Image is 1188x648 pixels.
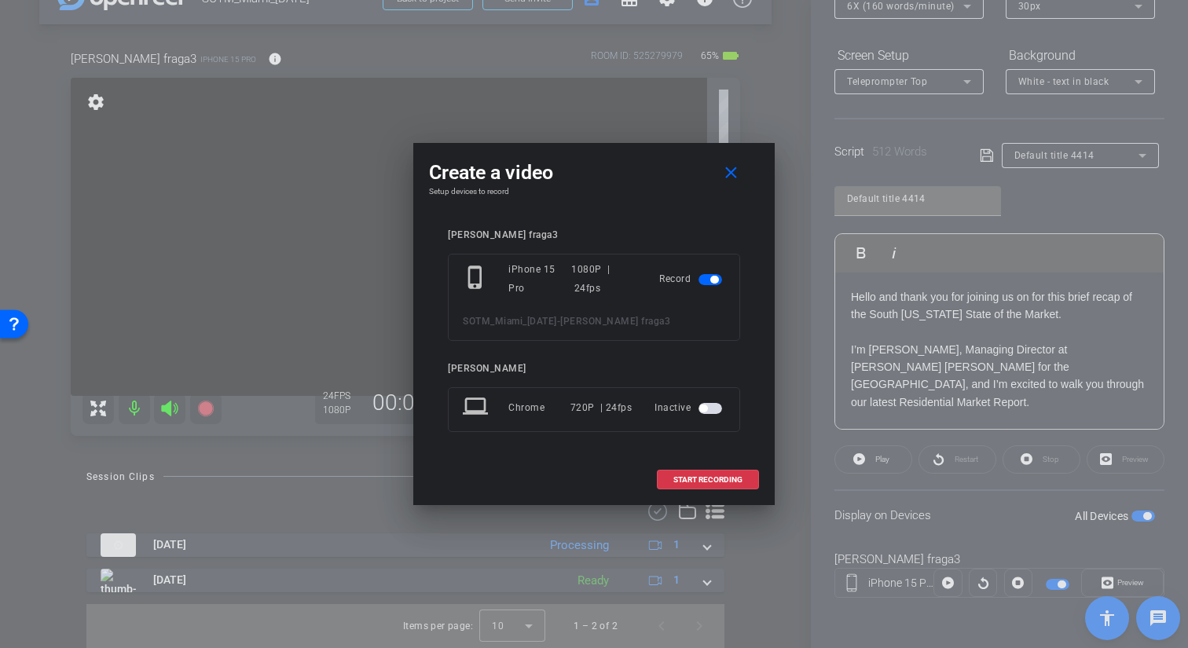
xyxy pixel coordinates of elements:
div: [PERSON_NAME] [448,363,740,375]
span: SOTM_Miami_[DATE] [463,316,557,327]
div: Inactive [654,394,725,422]
div: 1080P | 24fps [571,260,636,298]
h4: Setup devices to record [429,187,759,196]
div: iPhone 15 Pro [508,260,571,298]
span: START RECORDING [673,476,742,484]
span: [PERSON_NAME] fraga3 [560,316,670,327]
div: [PERSON_NAME] fraga3 [448,229,740,241]
mat-icon: laptop [463,394,491,422]
mat-icon: phone_iphone [463,265,491,293]
div: Chrome [508,394,570,422]
div: Create a video [429,159,759,187]
button: START RECORDING [657,470,759,489]
span: - [557,316,561,327]
mat-icon: close [721,163,741,183]
div: 720P | 24fps [570,394,632,422]
div: Record [659,260,725,298]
